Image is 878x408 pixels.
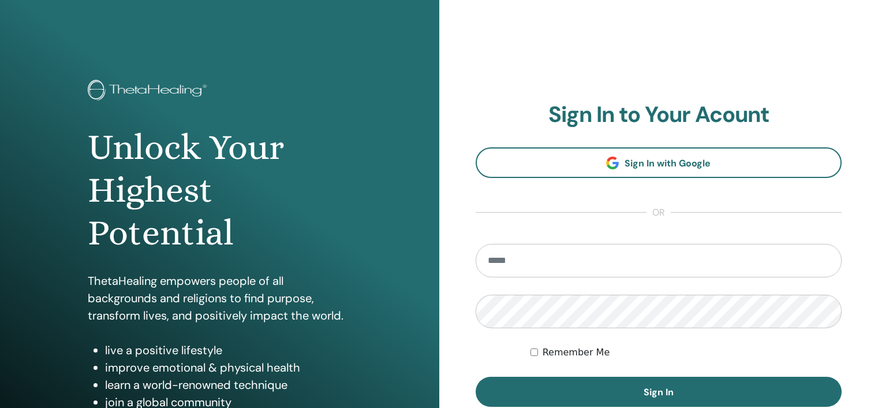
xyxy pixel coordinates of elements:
[530,346,842,359] div: Keep me authenticated indefinitely or until I manually logout
[625,157,711,169] span: Sign In with Google
[88,126,352,255] h1: Unlock Your Highest Potential
[543,346,610,359] label: Remember Me
[476,102,842,128] h2: Sign In to Your Acount
[476,377,842,407] button: Sign In
[476,147,842,178] a: Sign In with Google
[647,206,671,220] span: or
[105,376,352,394] li: learn a world-renowned technique
[88,272,352,324] p: ThetaHealing empowers people of all backgrounds and religions to find purpose, transform lives, a...
[644,386,674,398] span: Sign In
[105,342,352,359] li: live a positive lifestyle
[105,359,352,376] li: improve emotional & physical health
